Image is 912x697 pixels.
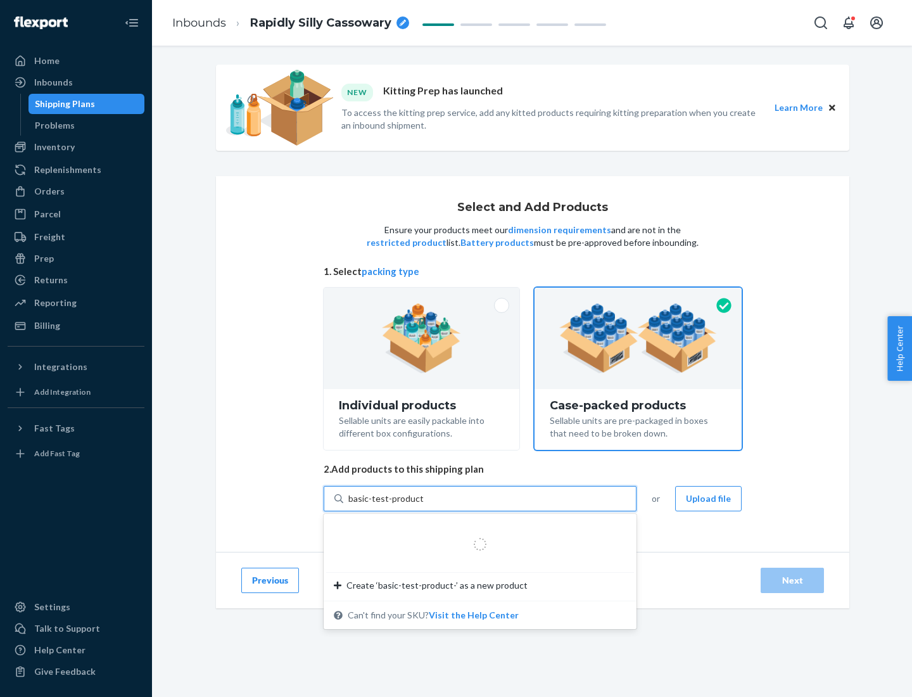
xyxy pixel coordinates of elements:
[34,274,68,286] div: Returns
[887,316,912,381] button: Help Center
[34,76,73,89] div: Inbounds
[457,201,608,214] h1: Select and Add Products
[8,227,144,247] a: Freight
[324,463,742,476] span: 2. Add products to this shipping plan
[341,84,373,101] div: NEW
[34,163,101,176] div: Replenishments
[8,160,144,180] a: Replenishments
[825,101,839,115] button: Close
[346,579,528,592] span: Create ‘basic-test-product-’ as a new product
[8,72,144,93] a: Inbounds
[8,270,144,290] a: Returns
[14,16,68,29] img: Flexport logo
[508,224,611,236] button: dimension requirements
[8,418,144,438] button: Fast Tags
[34,622,100,635] div: Talk to Support
[348,492,424,505] input: Create ‘basic-test-product-’ as a new productCan't find your SKU?Visit the Help Center
[8,618,144,639] a: Talk to Support
[172,16,226,30] a: Inbounds
[8,357,144,377] button: Integrations
[8,382,144,402] a: Add Integration
[348,609,519,622] span: Can't find your SKU?
[324,265,742,278] span: 1. Select
[8,597,144,617] a: Settings
[250,15,391,32] span: Rapidly Silly Cassowary
[365,224,700,249] p: Ensure your products meet our and are not in the list. must be pre-approved before inbounding.
[550,399,726,412] div: Case-packed products
[775,101,823,115] button: Learn More
[8,293,144,313] a: Reporting
[34,422,75,435] div: Fast Tags
[8,51,144,71] a: Home
[241,568,299,593] button: Previous
[761,568,824,593] button: Next
[34,231,65,243] div: Freight
[34,665,96,678] div: Give Feedback
[28,115,145,136] a: Problems
[34,387,91,397] div: Add Integration
[8,640,144,660] a: Help Center
[652,492,660,505] span: or
[808,10,833,35] button: Open Search Box
[559,304,717,373] img: case-pack.59cecea509d18c883b923b81aeac6d0b.png
[35,119,75,132] div: Problems
[382,304,461,373] img: individual-pack.facf35554cb0f1810c75b2bd6df2d64e.png
[34,54,60,67] div: Home
[35,98,95,110] div: Shipping Plans
[34,601,70,613] div: Settings
[8,204,144,224] a: Parcel
[162,4,419,42] ol: breadcrumbs
[34,644,85,656] div: Help Center
[362,265,419,278] button: packing type
[8,444,144,464] a: Add Fast Tag
[836,10,861,35] button: Open notifications
[339,399,504,412] div: Individual products
[34,141,75,153] div: Inventory
[8,248,144,269] a: Prep
[28,94,145,114] a: Shipping Plans
[34,185,65,198] div: Orders
[34,448,80,459] div: Add Fast Tag
[864,10,889,35] button: Open account menu
[429,609,519,622] button: Create ‘basic-test-product-’ as a new productCan't find your SKU?
[771,574,813,587] div: Next
[8,137,144,157] a: Inventory
[383,84,503,101] p: Kitting Prep has launched
[367,236,446,249] button: restricted product
[8,662,144,682] button: Give Feedback
[550,412,726,440] div: Sellable units are pre-packaged in boxes that need to be broken down.
[34,208,61,221] div: Parcel
[675,486,742,511] button: Upload file
[34,361,87,373] div: Integrations
[341,106,763,132] p: To access the kitting prep service, add any kitted products requiring kitting preparation when yo...
[119,10,144,35] button: Close Navigation
[8,316,144,336] a: Billing
[34,319,60,332] div: Billing
[8,181,144,201] a: Orders
[460,236,534,249] button: Battery products
[339,412,504,440] div: Sellable units are easily packable into different box configurations.
[34,297,77,309] div: Reporting
[34,252,54,265] div: Prep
